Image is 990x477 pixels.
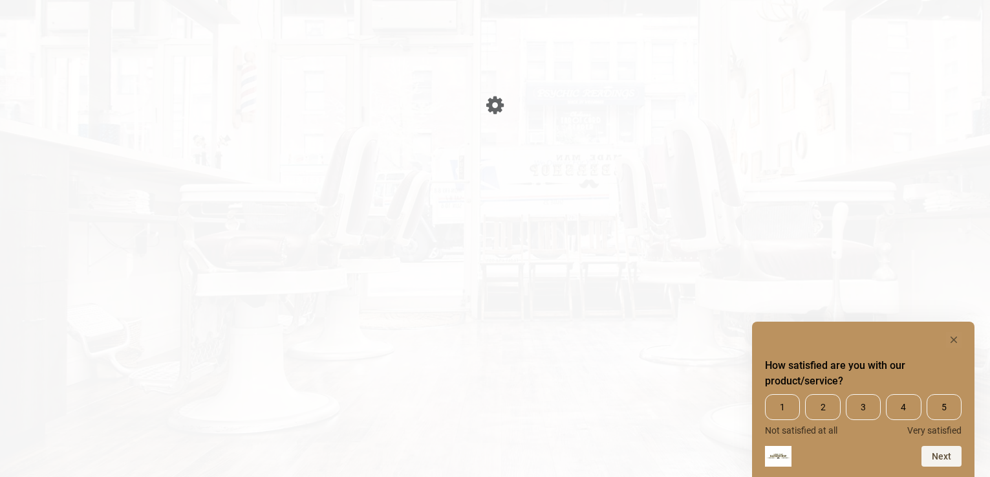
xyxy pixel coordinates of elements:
[765,425,837,436] span: Not satisfied at all
[765,358,962,389] h2: How satisfied are you with our product/service? Select an option from 1 to 5, with 1 being Not sa...
[765,394,962,436] div: How satisfied are you with our product/service? Select an option from 1 to 5, with 1 being Not sa...
[927,394,962,420] span: 5
[946,332,962,348] button: Hide survey
[765,332,962,467] div: How satisfied are you with our product/service? Select an option from 1 to 5, with 1 being Not sa...
[907,425,962,436] span: Very satisfied
[846,394,881,420] span: 3
[921,446,962,467] button: Next question
[765,394,800,420] span: 1
[886,394,921,420] span: 4
[805,394,840,420] span: 2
